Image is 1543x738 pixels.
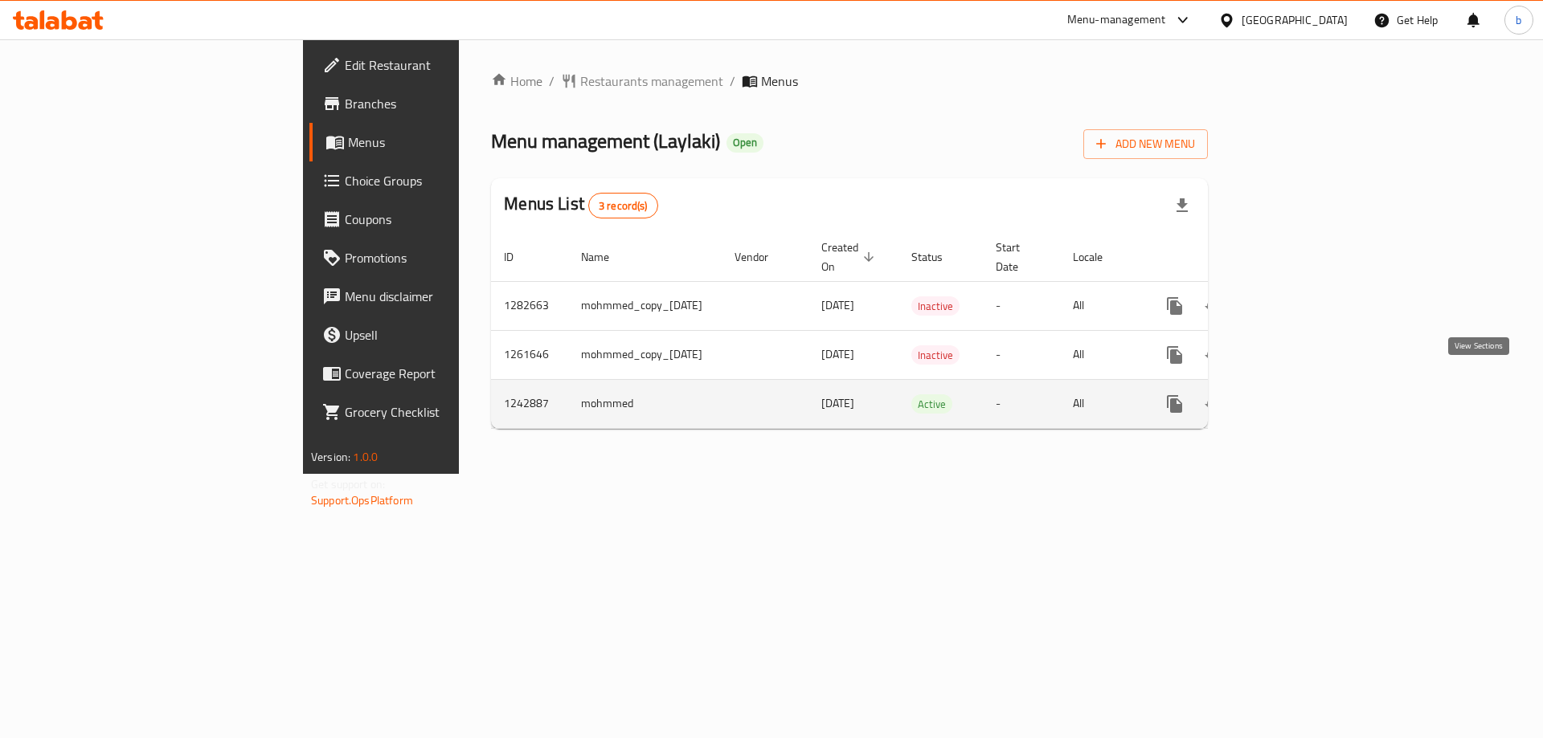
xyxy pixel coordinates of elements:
div: [GEOGRAPHIC_DATA] [1242,11,1348,29]
button: Change Status [1194,385,1233,423]
div: Inactive [911,345,960,365]
button: Change Status [1194,287,1233,325]
td: All [1060,379,1143,428]
th: Actions [1143,233,1323,282]
span: 1.0.0 [353,446,378,467]
div: Total records count [588,193,658,218]
nav: breadcrumb [491,71,1208,91]
a: Branches [309,84,561,123]
a: Menu disclaimer [309,277,561,316]
span: Open [726,136,763,149]
span: Get support on: [311,474,385,495]
div: Export file [1163,186,1201,225]
td: mohmmed [568,379,722,428]
td: - [983,281,1060,330]
span: ID [504,247,534,267]
button: more [1156,385,1194,423]
button: more [1156,287,1194,325]
span: [DATE] [821,295,854,316]
span: Name [581,247,630,267]
span: Coverage Report [345,364,548,383]
a: Menus [309,123,561,161]
span: Version: [311,446,350,467]
a: Promotions [309,239,561,277]
span: Promotions [345,248,548,267]
a: Choice Groups [309,161,561,200]
h2: Menus List [504,192,657,218]
a: Upsell [309,316,561,354]
a: Restaurants management [561,71,723,91]
span: Branches [345,94,548,113]
span: Vendor [735,247,789,267]
button: Add New Menu [1083,129,1208,159]
span: Inactive [911,297,960,316]
td: All [1060,281,1143,330]
table: enhanced table [491,233,1323,429]
span: Menu management ( Laylaki ) [491,123,720,159]
span: Status [911,247,964,267]
a: Coverage Report [309,354,561,393]
span: Start Date [996,238,1041,276]
td: mohmmed_copy_[DATE] [568,281,722,330]
span: Menu disclaimer [345,287,548,306]
button: Change Status [1194,336,1233,374]
span: Edit Restaurant [345,55,548,75]
span: b [1516,11,1521,29]
a: Coupons [309,200,561,239]
div: Inactive [911,296,960,316]
span: Locale [1073,247,1123,267]
a: Edit Restaurant [309,46,561,84]
td: - [983,379,1060,428]
span: Inactive [911,346,960,365]
span: Grocery Checklist [345,402,548,422]
span: 3 record(s) [589,198,657,214]
span: Coupons [345,210,548,229]
td: mohmmed_copy_[DATE] [568,330,722,379]
span: [DATE] [821,344,854,365]
a: Grocery Checklist [309,393,561,431]
button: more [1156,336,1194,374]
div: Open [726,133,763,153]
span: Menus [348,133,548,152]
span: Upsell [345,325,548,345]
span: Add New Menu [1096,134,1195,154]
span: Created On [821,238,879,276]
span: Menus [761,71,798,91]
a: Support.OpsPlatform [311,490,413,511]
li: / [730,71,735,91]
span: Restaurants management [580,71,723,91]
span: Active [911,395,952,414]
div: Active [911,394,952,414]
td: All [1060,330,1143,379]
span: [DATE] [821,393,854,414]
td: - [983,330,1060,379]
div: Menu-management [1067,10,1166,30]
span: Choice Groups [345,171,548,190]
